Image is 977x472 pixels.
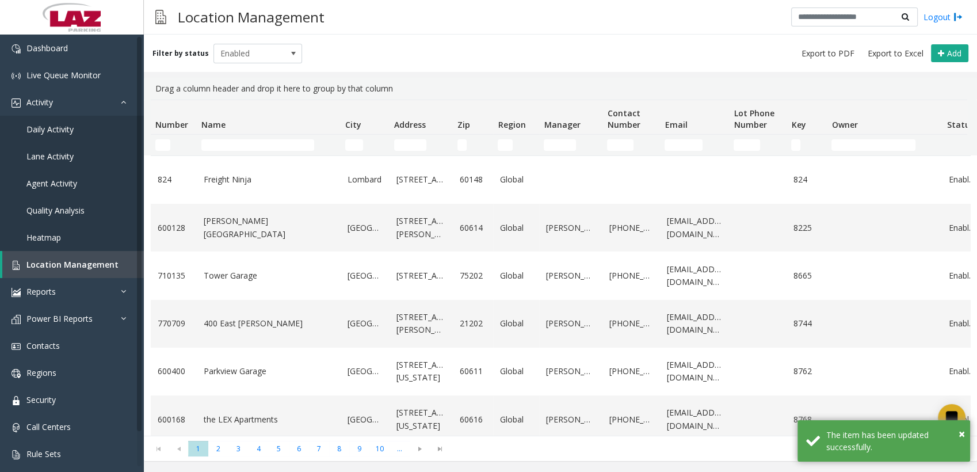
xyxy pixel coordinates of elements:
[158,317,190,330] a: 770709
[309,441,329,456] span: Page 7
[396,269,446,282] a: [STREET_ADDRESS]
[432,444,448,454] span: Go to the last page
[26,124,74,135] span: Daily Activity
[667,359,722,385] a: [EMAIL_ADDRESS][DOMAIN_NAME]
[793,222,820,234] a: 8225
[201,119,226,130] span: Name
[460,173,486,186] a: 60148
[394,119,426,130] span: Address
[546,413,596,426] a: [PERSON_NAME]
[396,311,446,337] a: [STREET_ADDRESS][PERSON_NAME]
[793,317,820,330] a: 8744
[410,441,430,457] span: Go to the next page
[341,135,390,155] td: City Filter
[201,139,314,151] input: Name Filter
[500,173,532,186] a: Global
[158,269,190,282] a: 710135
[26,97,53,108] span: Activity
[204,317,334,330] a: 400 East [PERSON_NAME]
[12,44,21,54] img: 'icon'
[546,365,596,378] a: [PERSON_NAME]
[12,450,21,459] img: 'icon'
[791,119,806,130] span: Key
[802,48,854,59] span: Export to PDF
[12,98,21,108] img: 'icon'
[831,119,857,130] span: Owner
[204,173,334,186] a: Freight Ninja
[144,100,977,436] div: Data table
[546,269,596,282] a: [PERSON_NAME]
[793,173,820,186] a: 824
[396,359,446,385] a: [STREET_ADDRESS][US_STATE]
[793,413,820,426] a: 8768
[26,232,61,243] span: Heatmap
[26,448,61,459] span: Rule Sets
[498,119,525,130] span: Region
[460,365,486,378] a: 60611
[546,317,596,330] a: [PERSON_NAME]
[345,119,361,130] span: City
[609,222,653,234] a: [PHONE_NUMBER]
[667,311,722,337] a: [EMAIL_ADDRESS][DOMAIN_NAME]
[546,222,596,234] a: [PERSON_NAME]
[949,317,975,330] a: Enabled
[151,78,970,100] div: Drag a column header and drop it here to group by that column
[26,367,56,378] span: Regions
[26,421,71,432] span: Call Centers
[949,222,975,234] a: Enabled
[172,3,330,31] h3: Location Management
[923,11,963,23] a: Logout
[500,222,532,234] a: Global
[390,441,410,456] span: Page 11
[269,441,289,456] span: Page 5
[204,215,334,241] a: [PERSON_NAME][GEOGRAPHIC_DATA]
[158,222,190,234] a: 600128
[348,317,383,330] a: [GEOGRAPHIC_DATA]
[26,340,60,351] span: Contacts
[26,151,74,162] span: Lane Activity
[791,139,800,151] input: Key Filter
[831,139,915,151] input: Owner Filter
[793,269,820,282] a: 8665
[12,315,21,324] img: 'icon'
[289,441,309,456] span: Page 6
[457,444,965,454] kendo-pager-info: 1 - 20 of 687 items
[204,413,334,426] a: the LEX Apartments
[500,269,532,282] a: Global
[12,396,21,405] img: 'icon'
[188,441,208,456] span: Page 1
[329,441,349,456] span: Page 8
[609,365,653,378] a: [PHONE_NUMBER]
[868,48,923,59] span: Export to Excel
[26,286,56,297] span: Reports
[348,222,383,234] a: [GEOGRAPHIC_DATA]
[12,261,21,270] img: 'icon'
[667,263,722,289] a: [EMAIL_ADDRESS][DOMAIN_NAME]
[457,119,470,130] span: Zip
[26,43,68,54] span: Dashboard
[197,135,341,155] td: Name Filter
[607,139,633,151] input: Contact Number Filter
[158,173,190,186] a: 824
[734,139,760,151] input: Lot Phone Number Filter
[348,269,383,282] a: [GEOGRAPHIC_DATA]
[544,139,576,151] input: Manager Filter
[349,441,369,456] span: Page 9
[827,135,942,155] td: Owner Filter
[2,251,144,278] a: Location Management
[390,135,453,155] td: Address Filter
[204,365,334,378] a: Parkview Garage
[826,429,961,453] div: The item has been updated successfully.
[12,369,21,378] img: 'icon'
[348,173,383,186] a: Lombard
[396,406,446,432] a: [STREET_ADDRESS][US_STATE]
[26,394,56,405] span: Security
[797,45,859,62] button: Export to PDF
[152,48,209,59] label: Filter by status
[430,441,450,457] span: Go to the last page
[369,441,390,456] span: Page 10
[26,259,119,270] span: Location Management
[214,44,284,63] span: Enabled
[12,342,21,351] img: 'icon'
[609,317,653,330] a: [PHONE_NUMBER]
